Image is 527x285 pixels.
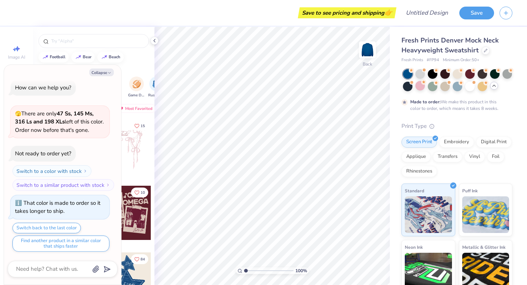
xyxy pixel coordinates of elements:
[101,55,107,59] img: trend_line.gif
[433,151,462,162] div: Transfers
[476,137,512,148] div: Digital Print
[132,80,141,88] img: Game Day Image
[83,55,91,59] div: bear
[8,54,25,60] span: Image AI
[75,55,81,59] img: trend_line.gif
[83,169,87,173] img: Switch to a color with stock
[71,52,95,63] button: bear
[401,36,499,55] span: Fresh Prints Denver Mock Neck Heavyweight Sweatshirt
[462,196,509,233] img: Puff Ink
[148,93,165,98] span: Rush & Bid
[427,57,439,63] span: # FP94
[141,124,145,128] span: 15
[12,179,114,191] button: Switch to a similar product with stock
[363,61,372,67] div: Back
[459,7,494,19] button: Save
[464,151,485,162] div: Vinyl
[439,137,474,148] div: Embroidery
[148,77,165,98] button: filter button
[153,80,161,88] img: Rush & Bid Image
[128,77,145,98] button: filter button
[15,199,100,215] div: That color is made to order so it takes longer to ship.
[131,188,148,197] button: Like
[401,166,437,177] div: Rhinestones
[97,52,124,63] button: beach
[462,187,478,195] span: Puff Ink
[401,151,431,162] div: Applique
[295,267,307,274] span: 100 %
[410,99,441,105] strong: Made to order:
[42,55,48,59] img: trend_line.gif
[109,55,120,59] div: beach
[400,5,454,20] input: Untitled Design
[141,258,145,261] span: 84
[405,243,423,251] span: Neon Ink
[401,137,437,148] div: Screen Print
[443,57,479,63] span: Minimum Order: 50 +
[51,37,144,45] input: Try "Alpha"
[360,42,375,57] img: Back
[15,150,71,157] div: Not ready to order yet?
[131,254,148,264] button: Like
[405,187,424,195] span: Standard
[128,93,145,98] span: Game Day
[148,77,165,98] div: filter for Rush & Bid
[15,110,21,117] span: 🫣
[38,52,69,63] button: football
[401,57,423,63] span: Fresh Prints
[487,151,504,162] div: Foil
[106,183,110,187] img: Switch to a similar product with stock
[300,7,395,18] div: Save to see pricing and shipping
[15,110,104,134] span: There are only left of this color. Order now before that's gone.
[401,122,512,130] div: Print Type
[131,121,148,131] button: Like
[12,165,91,177] button: Switch to a color with stock
[384,8,392,17] span: 👉
[141,191,145,195] span: 10
[12,223,81,233] button: Switch back to the last color
[50,55,66,59] div: football
[128,77,145,98] div: filter for Game Day
[12,236,109,252] button: Find another product in a similar color that ships faster
[115,104,156,113] div: Most Favorited
[89,69,114,76] button: Collapse
[15,84,71,91] div: How can we help you?
[462,243,505,251] span: Metallic & Glitter Ink
[410,99,500,112] div: We make this product in this color to order, which means it takes 8 weeks.
[405,196,452,233] img: Standard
